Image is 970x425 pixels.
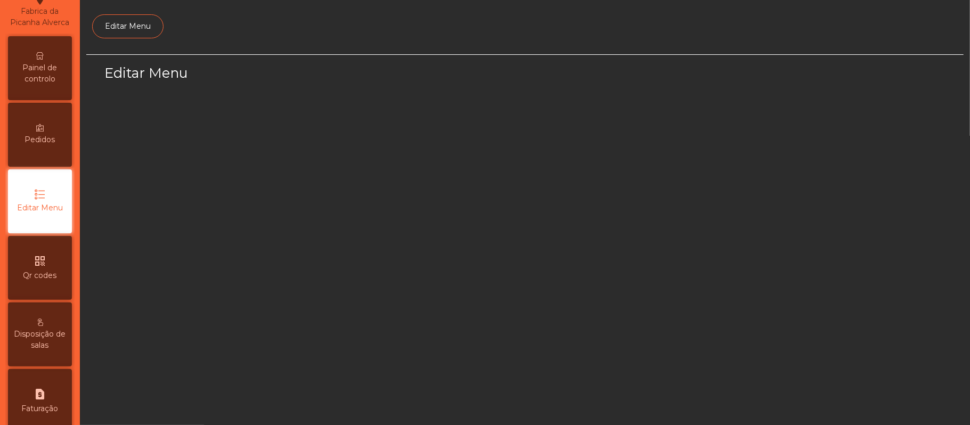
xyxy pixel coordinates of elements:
[34,255,46,267] i: qr_code
[11,329,69,351] span: Disposição de salas
[22,403,59,414] span: Faturação
[92,14,164,38] a: Editar Menu
[23,270,57,281] span: Qr codes
[34,388,46,401] i: request_page
[11,62,69,85] span: Painel de controlo
[25,134,55,145] span: Pedidos
[104,63,522,83] h3: Editar Menu
[17,202,63,214] span: Editar Menu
